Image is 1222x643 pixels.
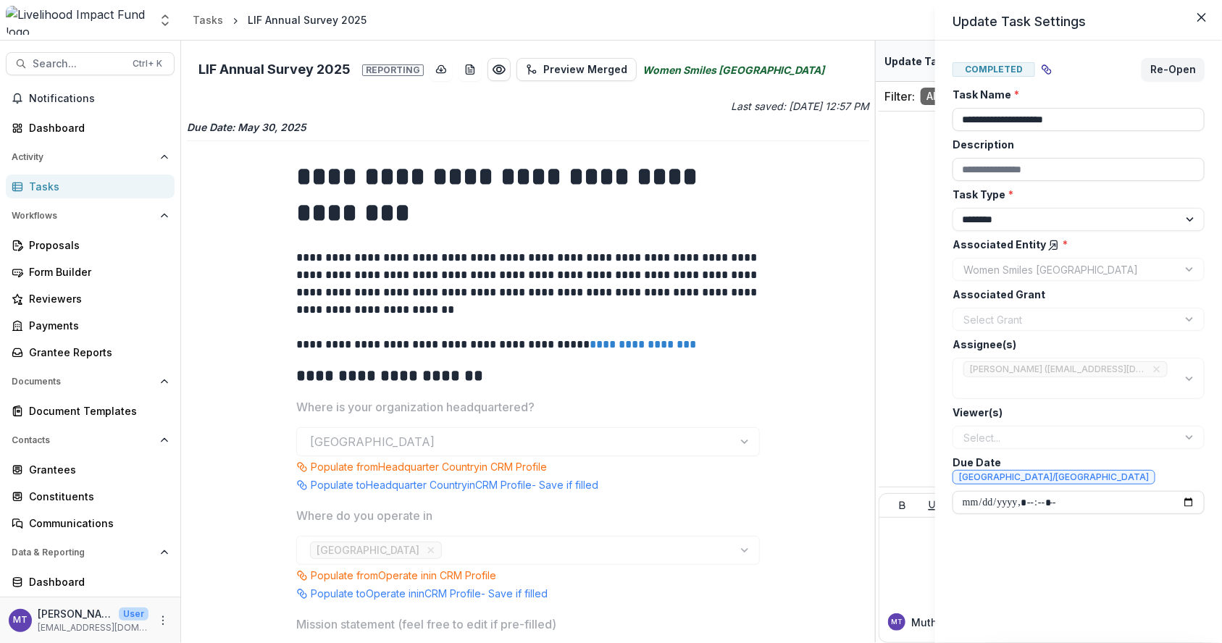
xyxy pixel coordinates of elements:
[953,62,1035,77] span: Completed
[953,405,1196,420] label: Viewer(s)
[953,455,1196,485] label: Due Date
[1190,6,1213,29] button: Close
[953,137,1196,152] label: Description
[959,472,1149,482] span: [GEOGRAPHIC_DATA]/[GEOGRAPHIC_DATA]
[953,187,1196,202] label: Task Type
[953,237,1196,252] label: Associated Entity
[953,287,1196,302] label: Associated Grant
[953,87,1196,102] label: Task Name
[1142,58,1205,81] button: Re-Open
[1035,58,1058,81] button: View dependent tasks
[953,337,1196,352] label: Assignee(s)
